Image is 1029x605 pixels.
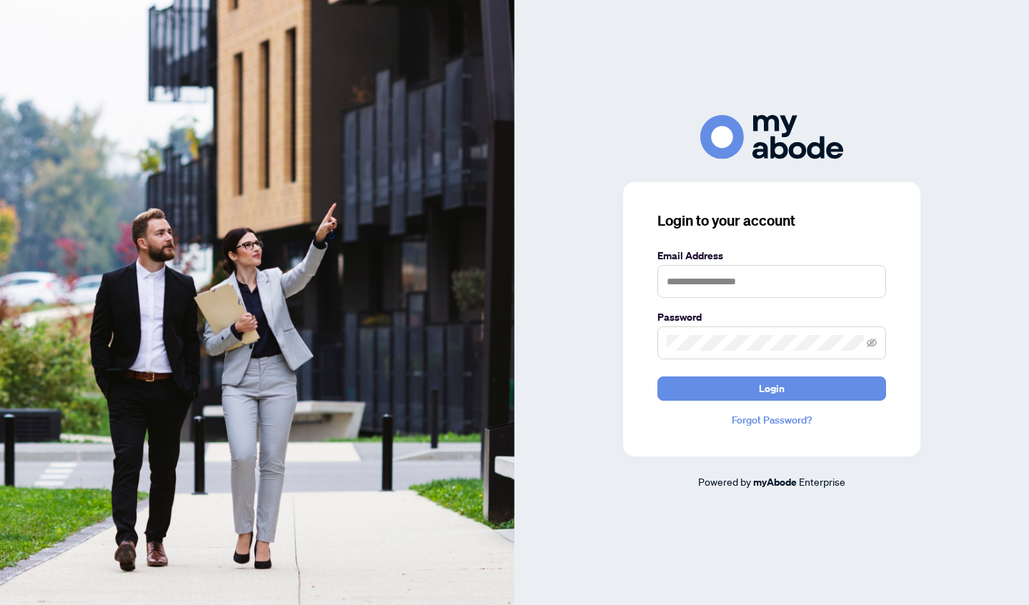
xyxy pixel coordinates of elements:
[657,376,886,401] button: Login
[657,248,886,264] label: Email Address
[657,412,886,428] a: Forgot Password?
[698,475,751,488] span: Powered by
[753,474,797,490] a: myAbode
[657,211,886,231] h3: Login to your account
[799,475,845,488] span: Enterprise
[867,338,877,348] span: eye-invisible
[700,115,843,159] img: ma-logo
[657,309,886,325] label: Password
[759,377,785,400] span: Login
